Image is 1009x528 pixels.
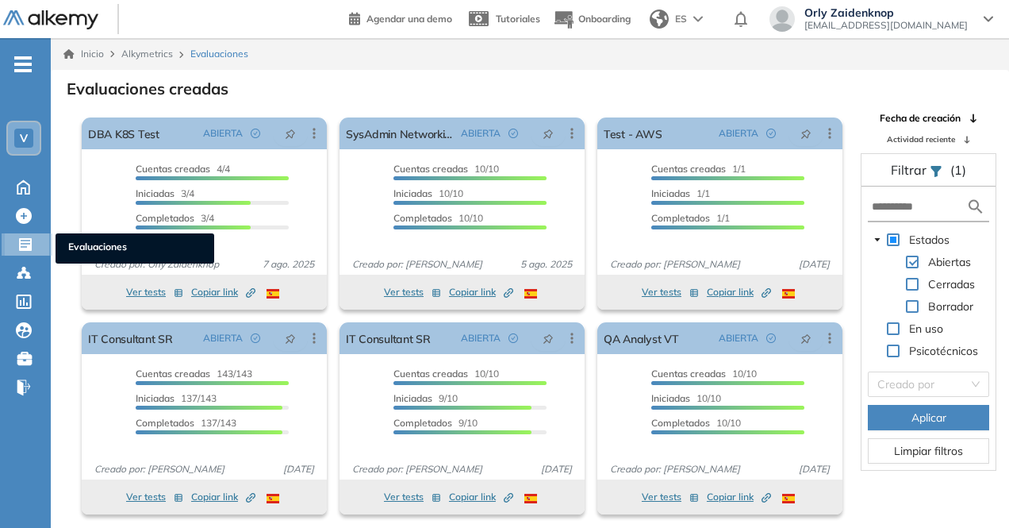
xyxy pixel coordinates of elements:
[88,257,225,272] span: Creado por: Orly Zaidenknop
[524,289,537,299] img: ESP
[136,163,230,175] span: 4/4
[514,257,578,272] span: 5 ago. 2025
[393,187,432,199] span: Iniciadas
[273,121,308,146] button: pushpin
[68,240,201,257] span: Evaluaciones
[950,160,966,179] span: (1)
[651,187,690,199] span: Iniciadas
[251,129,260,138] span: check-circle
[393,392,432,404] span: Iniciadas
[651,163,746,175] span: 1/1
[966,197,985,217] img: search icon
[891,162,930,178] span: Filtrar
[887,133,955,145] span: Actividad reciente
[191,490,255,504] span: Copiar link
[675,12,687,26] span: ES
[642,283,699,302] button: Ver tests
[894,442,963,460] span: Limpiar filtros
[136,368,210,380] span: Cuentas creadas
[88,322,173,354] a: IT Consultant SR
[604,462,746,476] span: Creado por: [PERSON_NAME]
[67,79,228,98] h3: Evaluaciones creadas
[393,368,468,380] span: Cuentas creadas
[3,10,98,30] img: Logo
[868,438,989,464] button: Limpiar filtros
[366,13,452,25] span: Agendar una demo
[909,233,950,247] span: Estados
[256,257,320,272] span: 7 ago. 2025
[203,126,243,141] span: ABIERTA
[267,494,279,503] img: ESP
[651,417,710,429] span: Completados
[449,285,513,299] span: Copiar link
[911,409,946,426] span: Aplicar
[651,163,726,175] span: Cuentas creadas
[693,16,703,22] img: arrow
[449,283,513,302] button: Copiar link
[461,126,501,141] span: ABIERTA
[651,212,710,224] span: Completados
[190,47,248,61] span: Evaluaciones
[121,48,173,60] span: Alkymetrics
[393,163,468,175] span: Cuentas creadas
[909,322,943,336] span: En uso
[267,289,279,299] img: ESP
[346,462,489,476] span: Creado por: [PERSON_NAME]
[393,212,483,224] span: 10/10
[88,118,159,149] a: DBA K8S Test
[496,13,540,25] span: Tutoriales
[909,344,978,358] span: Psicotécnicos
[449,490,513,504] span: Copiar link
[651,368,757,380] span: 10/10
[782,494,795,503] img: ESP
[393,417,478,429] span: 9/10
[126,283,183,302] button: Ver tests
[868,405,989,430] button: Aplicar
[651,212,730,224] span: 1/1
[136,187,175,199] span: Iniciadas
[928,299,973,314] span: Borrador
[277,462,320,476] span: [DATE]
[126,488,183,507] button: Ver tests
[14,63,32,66] i: -
[203,331,243,345] span: ABIERTA
[63,47,104,61] a: Inicio
[136,368,252,380] span: 143/143
[136,163,210,175] span: Cuentas creadas
[136,187,194,199] span: 3/4
[191,488,255,507] button: Copiar link
[251,333,260,343] span: check-circle
[604,322,679,354] a: QA Analyst VT
[285,127,296,140] span: pushpin
[925,297,976,316] span: Borrador
[524,494,537,503] img: ESP
[393,417,452,429] span: Completados
[906,341,981,360] span: Psicotécnicos
[191,283,255,302] button: Copiar link
[800,332,811,345] span: pushpin
[707,285,771,299] span: Copiar link
[393,163,499,175] span: 10/10
[906,319,946,338] span: En uso
[788,326,823,351] button: pushpin
[604,118,662,149] a: Test - AWS
[449,488,513,507] button: Copiar link
[553,2,631,37] button: Onboarding
[792,257,836,272] span: [DATE]
[604,257,746,272] span: Creado por: [PERSON_NAME]
[393,368,499,380] span: 10/10
[782,289,795,299] img: ESP
[384,283,441,302] button: Ver tests
[800,127,811,140] span: pushpin
[642,488,699,507] button: Ver tests
[906,230,953,249] span: Estados
[880,111,961,125] span: Fecha de creación
[804,6,968,19] span: Orly Zaidenknop
[136,212,194,224] span: Completados
[535,462,578,476] span: [DATE]
[930,452,1009,528] div: Widget de chat
[651,368,726,380] span: Cuentas creadas
[20,132,28,145] span: V
[707,488,771,507] button: Copiar link
[136,417,236,429] span: 137/143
